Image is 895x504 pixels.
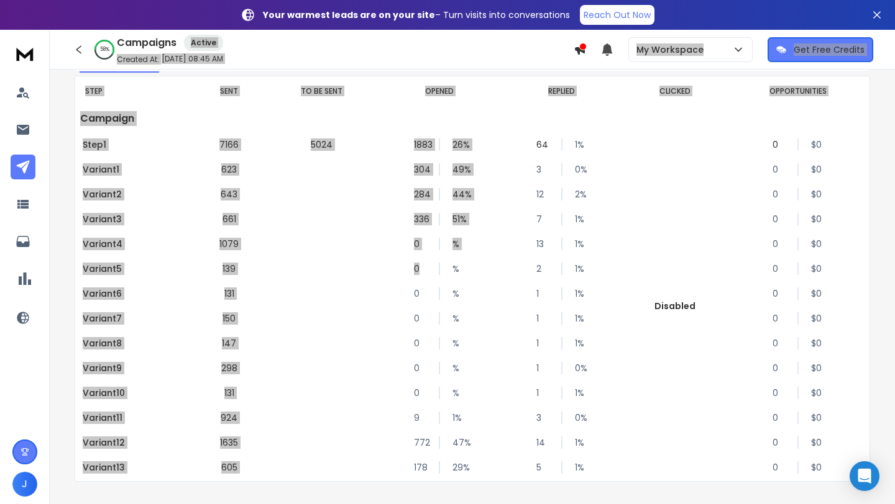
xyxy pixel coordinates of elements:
[414,163,426,176] p: 304
[452,387,465,399] p: %
[452,163,465,176] p: 49 %
[263,9,435,21] strong: Your warmest leads are on your site
[222,337,236,349] p: 147
[773,138,785,151] p: 0
[311,138,333,151] p: 5024
[536,412,549,424] p: 3
[811,188,824,200] p: $ 0
[83,412,186,424] p: Variant 11
[452,362,465,374] p: %
[727,76,870,106] th: OPPORTUNITIES
[536,337,549,349] p: 1
[773,387,785,399] p: 0
[83,138,186,151] p: Step 1
[811,337,824,349] p: $ 0
[414,213,426,225] p: 336
[536,461,549,474] p: 5
[263,9,570,21] p: – Turn visits into conversations
[83,362,186,374] p: Variant 9
[811,461,824,474] p: $ 0
[850,461,879,491] div: Open Intercom Messenger
[414,312,426,325] p: 0
[584,9,651,21] p: Reach Out Now
[575,213,587,225] p: 1 %
[811,138,824,151] p: $ 0
[83,238,186,250] p: Variant 4
[773,436,785,449] p: 0
[536,312,549,325] p: 1
[83,461,186,474] p: Variant 13
[536,188,549,200] p: 12
[83,163,186,176] p: Variant 1
[452,287,465,300] p: %
[452,188,465,200] p: 44 %
[811,387,824,399] p: $ 0
[773,238,785,250] p: 0
[452,436,465,449] p: 47 %
[500,76,623,106] th: REPLIED
[794,43,865,56] p: Get Free Credits
[575,362,587,374] p: 0 %
[575,312,587,325] p: 1 %
[811,213,824,225] p: $ 0
[224,387,234,399] p: 131
[83,387,186,399] p: Variant 10
[219,138,239,151] p: 7166
[773,312,785,325] p: 0
[221,412,237,424] p: 924
[768,37,873,62] button: Get Free Credits
[575,263,587,275] p: 1 %
[194,76,264,106] th: SENT
[773,213,785,225] p: 0
[575,163,587,176] p: 0 %
[536,362,549,374] p: 1
[773,461,785,474] p: 0
[811,312,824,325] p: $ 0
[83,337,186,349] p: Variant 8
[75,76,194,106] th: STEP
[811,163,824,176] p: $ 0
[623,76,727,106] th: CLICKED
[83,213,186,225] p: Variant 3
[414,287,426,300] p: 0
[414,263,426,275] p: 0
[536,436,549,449] p: 14
[117,35,177,50] h1: Campaigns
[536,213,549,225] p: 7
[811,287,824,300] p: $ 0
[452,263,465,275] p: %
[12,472,37,497] button: J
[773,287,785,300] p: 0
[811,412,824,424] p: $ 0
[773,412,785,424] p: 0
[536,163,549,176] p: 3
[773,263,785,275] p: 0
[575,188,587,200] p: 2 %
[536,387,549,399] p: 1
[452,238,465,250] p: %
[536,138,549,151] p: 64
[452,337,465,349] p: %
[223,312,236,325] p: 150
[83,287,186,300] p: Variant 6
[221,163,237,176] p: 623
[773,163,785,176] p: 0
[219,238,239,250] p: 1079
[83,263,186,275] p: Variant 5
[414,238,426,250] p: 0
[223,213,236,225] p: 661
[83,312,186,325] p: Variant 7
[223,263,236,275] p: 139
[414,436,426,449] p: 772
[414,337,426,349] p: 0
[575,387,587,399] p: 1 %
[414,138,426,151] p: 1883
[379,76,501,106] th: OPENED
[811,238,824,250] p: $ 0
[575,337,587,349] p: 1 %
[575,287,587,300] p: 1 %
[184,35,223,51] div: Active
[811,362,824,374] p: $ 0
[221,362,237,374] p: 298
